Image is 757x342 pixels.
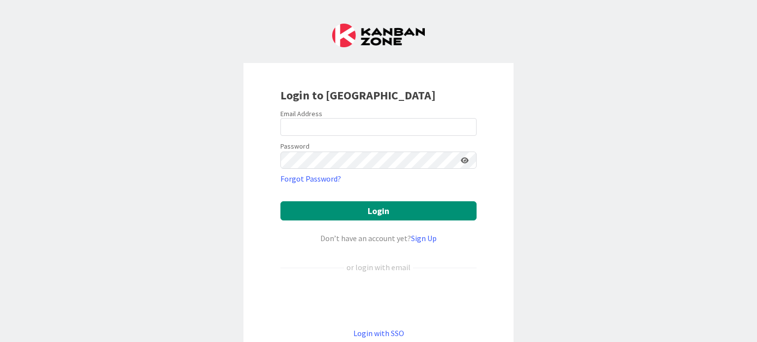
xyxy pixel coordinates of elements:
a: Login with SSO [353,328,404,338]
div: Don’t have an account yet? [280,232,477,244]
label: Email Address [280,109,322,118]
iframe: Sign in with Google Button [275,289,482,311]
label: Password [280,141,310,152]
b: Login to [GEOGRAPHIC_DATA] [280,88,436,103]
a: Sign Up [411,233,437,243]
a: Forgot Password? [280,173,341,185]
img: Kanban Zone [332,24,425,47]
button: Login [280,201,477,220]
div: or login with email [344,261,413,273]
